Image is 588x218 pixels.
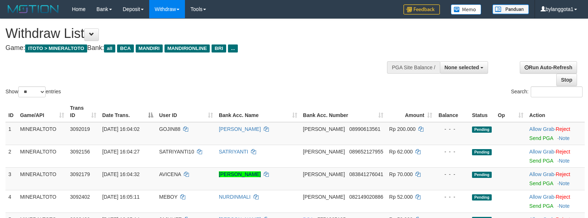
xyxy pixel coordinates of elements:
a: Allow Grab [529,126,554,132]
span: Pending [472,149,492,155]
a: Reject [556,171,570,177]
div: - - - [438,125,466,133]
select: Showentries [18,86,46,97]
span: · [529,126,556,132]
span: Copy 082149020886 to clipboard [349,194,383,200]
a: Send PGA [529,203,553,209]
span: MANDIRI [136,44,163,52]
td: 2 [5,145,17,167]
span: [PERSON_NAME] [303,194,345,200]
span: [DATE] 16:04:32 [102,171,139,177]
span: Pending [472,172,492,178]
img: panduan.png [492,4,529,14]
th: User ID: activate to sort column ascending [156,101,216,122]
a: Send PGA [529,135,553,141]
span: 3092402 [70,194,90,200]
span: Rp 70.000 [389,171,413,177]
h1: Withdraw List [5,26,385,41]
div: PGA Site Balance / [387,61,440,74]
span: BCA [117,44,134,52]
td: MINERALTOTO [17,190,67,213]
span: Rp 200.000 [389,126,415,132]
td: MINERALTOTO [17,122,67,145]
span: ... [228,44,238,52]
a: Note [559,203,570,209]
td: · [526,145,585,167]
span: Copy 083841276041 to clipboard [349,171,383,177]
span: MANDIRIONLINE [165,44,210,52]
img: MOTION_logo.png [5,4,61,15]
a: NURDINMALI [219,194,251,200]
span: Copy 08990613561 to clipboard [349,126,380,132]
th: Bank Acc. Number: activate to sort column ascending [300,101,386,122]
span: [DATE] 16:04:27 [102,149,139,155]
a: Note [559,158,570,164]
span: Rp 52.000 [389,194,413,200]
td: 4 [5,190,17,213]
span: 3092179 [70,171,90,177]
th: Balance [435,101,469,122]
td: · [526,190,585,213]
th: Bank Acc. Name: activate to sort column ascending [216,101,300,122]
a: SATRIYANTI [219,149,248,155]
span: MEBOY [159,194,177,200]
label: Search: [511,86,583,97]
th: Date Trans.: activate to sort column descending [99,101,156,122]
a: Allow Grab [529,171,554,177]
span: Pending [472,126,492,133]
a: [PERSON_NAME] [219,126,261,132]
img: Feedback.jpg [403,4,440,15]
input: Search: [531,86,583,97]
span: [PERSON_NAME] [303,149,345,155]
th: Game/API: activate to sort column ascending [17,101,67,122]
span: · [529,149,556,155]
a: Send PGA [529,180,553,186]
td: 3 [5,167,17,190]
button: None selected [440,61,488,74]
a: Reject [556,194,570,200]
h4: Game: Bank: [5,44,385,52]
span: AVICENA [159,171,181,177]
div: - - - [438,193,466,201]
a: Note [559,135,570,141]
span: BRI [212,44,226,52]
a: Allow Grab [529,149,554,155]
div: - - - [438,148,466,155]
th: Op: activate to sort column ascending [495,101,526,122]
span: 3092156 [70,149,90,155]
div: - - - [438,171,466,178]
th: Amount: activate to sort column ascending [386,101,435,122]
span: None selected [445,65,479,70]
td: MINERALTOTO [17,145,67,167]
th: Status [469,101,495,122]
span: [PERSON_NAME] [303,171,345,177]
span: [DATE] 16:05:11 [102,194,139,200]
span: 3092019 [70,126,90,132]
a: Allow Grab [529,194,554,200]
a: [PERSON_NAME] [219,171,261,177]
span: [DATE] 16:04:02 [102,126,139,132]
a: Reject [556,126,570,132]
a: Note [559,180,570,186]
a: Run Auto-Refresh [520,61,577,74]
span: · [529,194,556,200]
span: ITOTO > MINERALTOTO [25,44,87,52]
th: Action [526,101,585,122]
span: all [104,44,115,52]
span: Rp 62.000 [389,149,413,155]
img: Button%20Memo.svg [451,4,481,15]
label: Show entries [5,86,61,97]
span: · [529,171,556,177]
span: SATRIYANTI10 [159,149,194,155]
td: · [526,167,585,190]
a: Send PGA [529,158,553,164]
th: ID [5,101,17,122]
td: 1 [5,122,17,145]
td: MINERALTOTO [17,167,67,190]
span: [PERSON_NAME] [303,126,345,132]
th: Trans ID: activate to sort column ascending [67,101,99,122]
a: Reject [556,149,570,155]
td: · [526,122,585,145]
span: Pending [472,194,492,201]
span: GOJIN88 [159,126,180,132]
